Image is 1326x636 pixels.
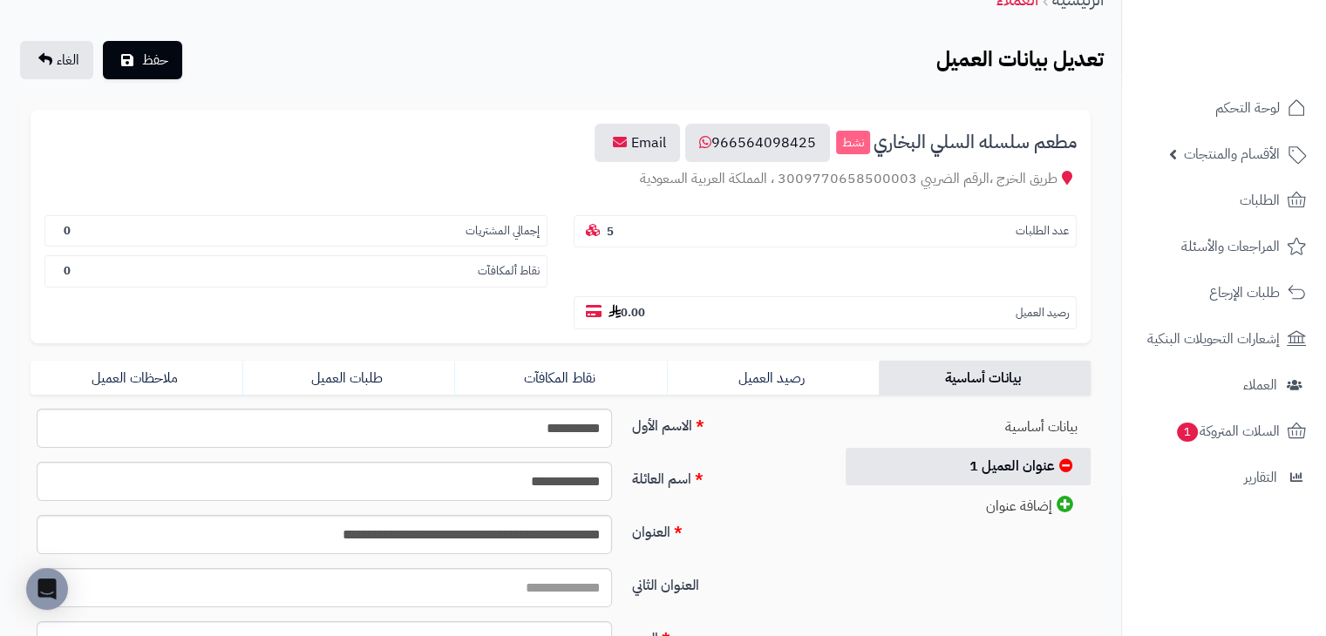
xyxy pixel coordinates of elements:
span: الطلبات [1240,188,1280,213]
a: طلبات العميل [242,361,454,396]
small: نقاط ألمكافآت [478,263,540,280]
span: طلبات الإرجاع [1209,281,1280,305]
b: 5 [607,223,614,240]
span: السلات المتروكة [1175,419,1280,443]
small: عدد الطلبات [1016,223,1069,240]
small: رصيد العميل [1016,305,1069,321]
span: التقارير [1244,465,1277,490]
b: تعديل بيانات العميل [936,44,1104,75]
div: طريق الخرج ،الرقم الضريبي 3009770658500003 ، المملكة العربية السعودية [44,169,1077,189]
span: لوحة التحكم [1215,96,1280,120]
span: الغاء [57,50,79,71]
small: نشط [836,131,870,155]
small: إجمالي المشتريات [466,223,540,240]
a: المراجعات والأسئلة [1132,226,1316,267]
a: ملاحظات العميل [31,361,242,396]
span: 1 [1177,423,1198,442]
b: 0.00 [609,304,645,321]
a: لوحة التحكم [1132,87,1316,129]
span: المراجعات والأسئلة [1181,234,1280,259]
a: الطلبات [1132,179,1316,221]
img: logo-2.png [1207,49,1309,85]
a: التقارير [1132,457,1316,498]
span: العملاء [1243,373,1277,397]
span: مطعم سلسله السلي البخاري [874,132,1077,152]
a: السلات المتروكة1 [1132,410,1316,452]
a: نقاط المكافآت [454,361,666,396]
b: 0 [64,262,71,279]
a: عنوان العميل 1 [846,448,1091,485]
span: إشعارات التحويلات البنكية [1147,327,1280,351]
a: Email [595,124,680,162]
a: بيانات أساسية [846,409,1091,446]
a: رصيد العميل [667,361,879,396]
b: 0 [64,222,71,239]
span: الأقسام والمنتجات [1184,142,1280,166]
label: اسم العائلة [625,462,826,490]
button: حفظ [103,41,182,79]
a: 966564098425 [685,124,830,162]
a: طلبات الإرجاع [1132,272,1316,314]
a: إضافة عنوان [846,487,1091,525]
a: بيانات أساسية [879,361,1091,396]
label: العنوان [625,515,826,543]
span: حفظ [142,50,168,71]
div: Open Intercom Messenger [26,568,68,610]
a: الغاء [20,41,93,79]
label: العنوان الثاني [625,568,826,596]
a: العملاء [1132,364,1316,406]
label: الاسم الأول [625,409,826,436]
a: إشعارات التحويلات البنكية [1132,318,1316,360]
